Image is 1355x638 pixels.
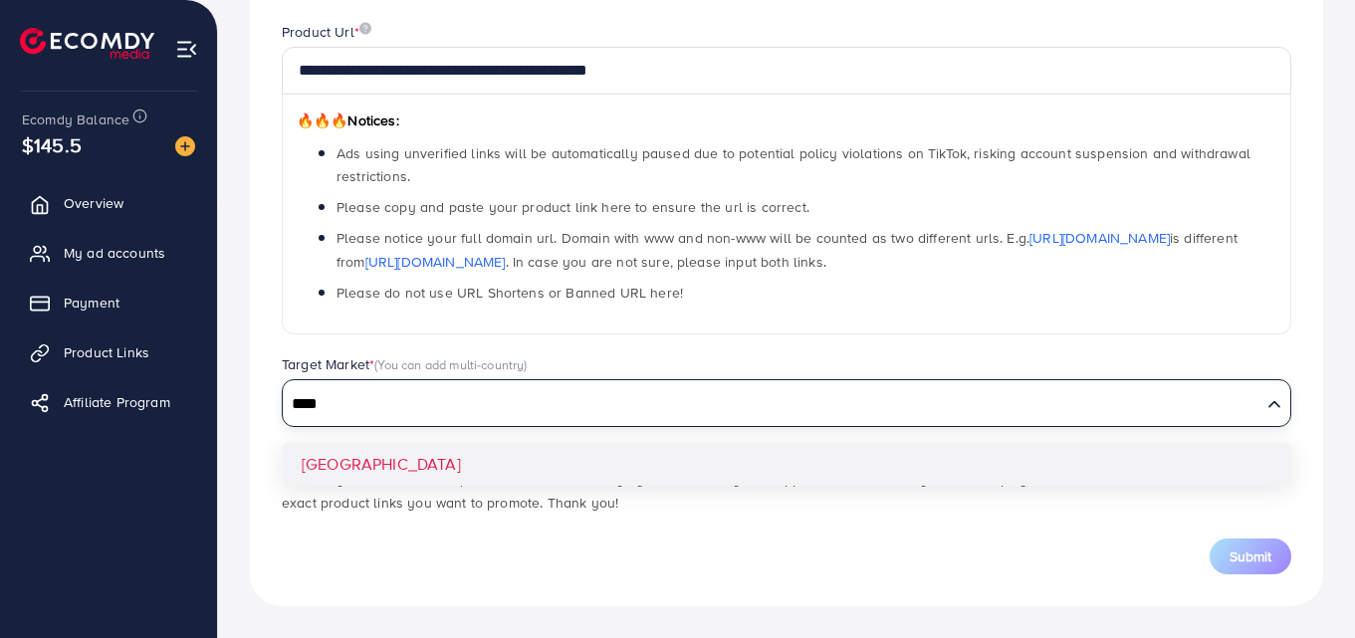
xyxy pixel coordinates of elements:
[282,22,371,42] label: Product Url
[64,193,123,213] span: Overview
[20,28,154,59] img: logo
[22,130,82,159] span: $145.5
[337,197,809,217] span: Please copy and paste your product link here to ensure the url is correct.
[297,110,347,130] span: 🔥🔥🔥
[359,22,371,35] img: image
[15,332,202,372] a: Product Links
[64,392,170,412] span: Affiliate Program
[1270,548,1340,623] iframe: Chat
[374,355,527,373] span: (You can add multi-country)
[175,136,195,156] img: image
[1029,228,1170,248] a: [URL][DOMAIN_NAME]
[282,354,528,374] label: Target Market
[15,183,202,223] a: Overview
[64,293,119,313] span: Payment
[15,283,202,322] a: Payment
[297,110,399,130] span: Notices:
[64,342,149,362] span: Product Links
[1230,546,1271,566] span: Submit
[337,143,1250,186] span: Ads using unverified links will be automatically paused due to potential policy violations on Tik...
[15,382,202,422] a: Affiliate Program
[282,443,1291,486] li: [GEOGRAPHIC_DATA]
[365,252,506,272] a: [URL][DOMAIN_NAME]
[282,467,1291,515] p: *Note: If you use unverified product links, the Ecomdy system will notify the support team to rev...
[64,243,165,263] span: My ad accounts
[337,228,1238,271] span: Please notice your full domain url. Domain with www and non-www will be counted as two different ...
[337,283,683,303] span: Please do not use URL Shortens or Banned URL here!
[175,38,198,61] img: menu
[1210,538,1291,574] button: Submit
[22,109,129,129] span: Ecomdy Balance
[282,379,1291,427] div: Search for option
[15,233,202,273] a: My ad accounts
[285,389,1259,420] input: Search for option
